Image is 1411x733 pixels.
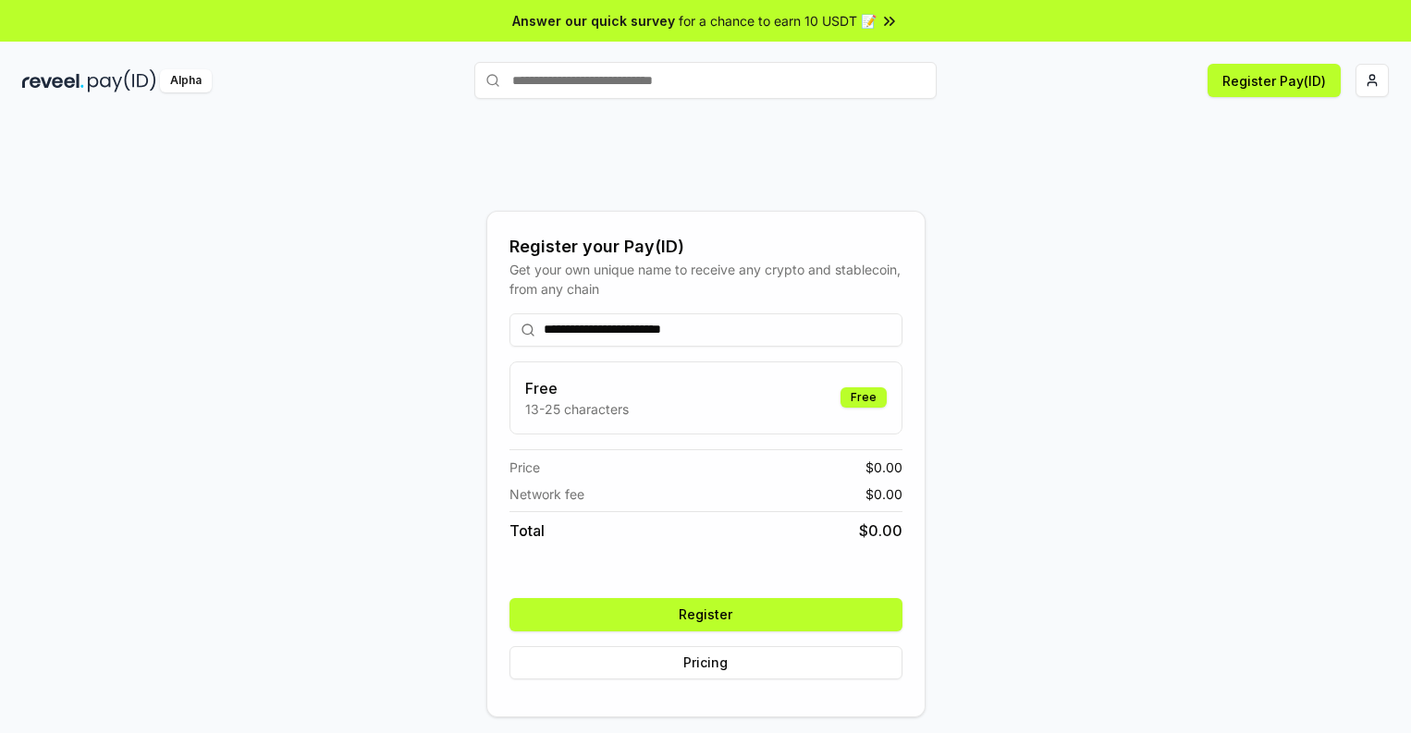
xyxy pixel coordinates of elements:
[1208,64,1341,97] button: Register Pay(ID)
[512,11,675,31] span: Answer our quick survey
[509,646,902,679] button: Pricing
[88,69,156,92] img: pay_id
[22,69,84,92] img: reveel_dark
[865,458,902,477] span: $ 0.00
[865,484,902,504] span: $ 0.00
[525,377,629,399] h3: Free
[509,598,902,631] button: Register
[509,484,584,504] span: Network fee
[679,11,877,31] span: for a chance to earn 10 USDT 📝
[509,260,902,299] div: Get your own unique name to receive any crypto and stablecoin, from any chain
[509,519,545,542] span: Total
[509,234,902,260] div: Register your Pay(ID)
[859,519,902,542] span: $ 0.00
[509,458,540,477] span: Price
[525,399,629,419] p: 13-25 characters
[160,69,212,92] div: Alpha
[840,387,887,408] div: Free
